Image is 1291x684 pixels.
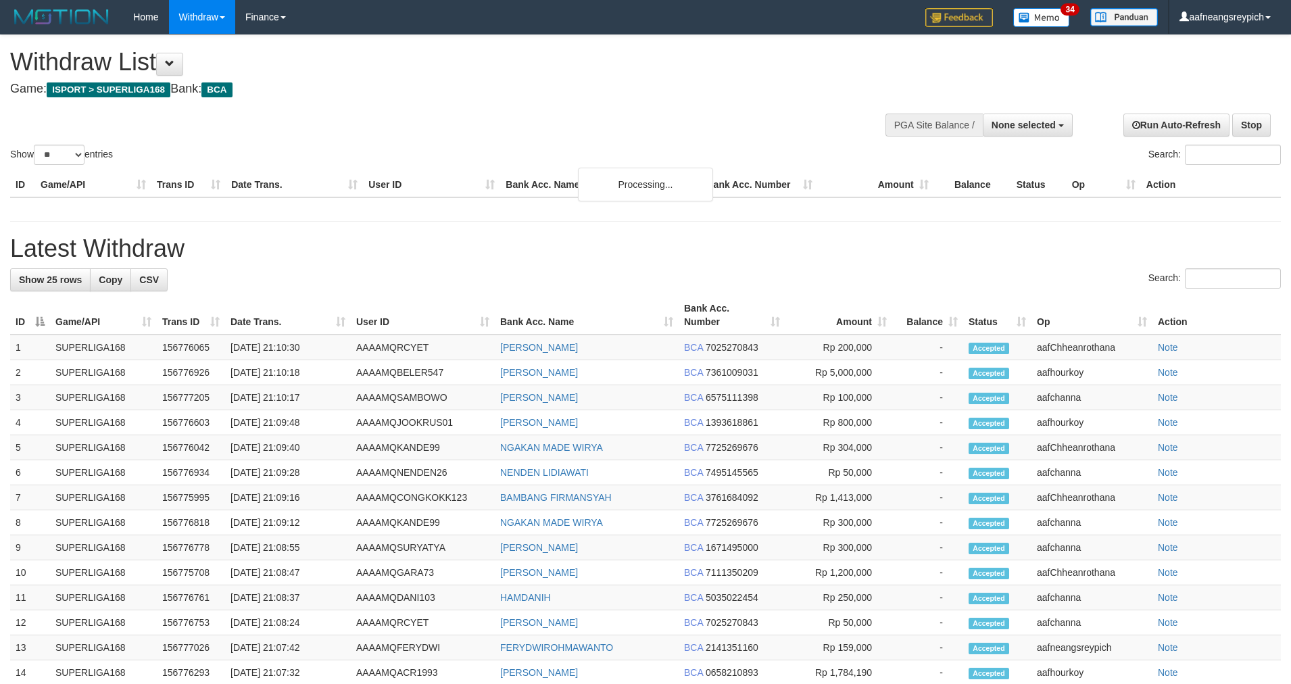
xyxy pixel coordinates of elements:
[351,360,495,385] td: AAAAMQBELER547
[969,343,1009,354] span: Accepted
[157,510,225,535] td: 156776818
[35,172,151,197] th: Game/API
[10,385,50,410] td: 3
[785,410,892,435] td: Rp 800,000
[1031,560,1152,585] td: aafChheanrothana
[351,560,495,585] td: AAAAMQGARA73
[225,635,351,660] td: [DATE] 21:07:42
[969,468,1009,479] span: Accepted
[10,410,50,435] td: 4
[1031,410,1152,435] td: aafhourkoy
[1148,268,1281,289] label: Search:
[969,568,1009,579] span: Accepted
[10,82,847,96] h4: Game: Bank:
[1031,296,1152,335] th: Op: activate to sort column ascending
[157,535,225,560] td: 156776778
[892,460,963,485] td: -
[892,360,963,385] td: -
[99,274,122,285] span: Copy
[10,360,50,385] td: 2
[679,296,785,335] th: Bank Acc. Number: activate to sort column ascending
[684,442,703,453] span: BCA
[500,492,612,503] a: BAMBANG FIRMANSYAH
[1158,392,1178,403] a: Note
[684,467,703,478] span: BCA
[1158,592,1178,603] a: Note
[500,467,589,478] a: NENDEN LIDIAWATI
[50,410,157,435] td: SUPERLIGA168
[500,542,578,553] a: [PERSON_NAME]
[1158,492,1178,503] a: Note
[50,635,157,660] td: SUPERLIGA168
[157,460,225,485] td: 156776934
[1158,442,1178,453] a: Note
[785,296,892,335] th: Amount: activate to sort column ascending
[983,114,1073,137] button: None selected
[10,145,113,165] label: Show entries
[351,510,495,535] td: AAAAMQKANDE99
[1031,610,1152,635] td: aafchanna
[157,385,225,410] td: 156777205
[1185,145,1281,165] input: Search:
[139,274,159,285] span: CSV
[684,342,703,353] span: BCA
[1148,145,1281,165] label: Search:
[706,542,758,553] span: Copy 1671495000 to clipboard
[1031,485,1152,510] td: aafChheanrothana
[226,172,363,197] th: Date Trans.
[969,443,1009,454] span: Accepted
[10,535,50,560] td: 9
[684,667,703,678] span: BCA
[157,296,225,335] th: Trans ID: activate to sort column ascending
[892,385,963,410] td: -
[706,367,758,378] span: Copy 7361009031 to clipboard
[90,268,131,291] a: Copy
[34,145,84,165] select: Showentries
[684,417,703,428] span: BCA
[785,435,892,460] td: Rp 304,000
[500,617,578,628] a: [PERSON_NAME]
[892,585,963,610] td: -
[1031,635,1152,660] td: aafneangsreypich
[1031,585,1152,610] td: aafchanna
[157,435,225,460] td: 156776042
[157,410,225,435] td: 156776603
[10,296,50,335] th: ID: activate to sort column descending
[225,360,351,385] td: [DATE] 21:10:18
[969,618,1009,629] span: Accepted
[706,642,758,653] span: Copy 2141351160 to clipboard
[684,642,703,653] span: BCA
[892,635,963,660] td: -
[1158,417,1178,428] a: Note
[684,592,703,603] span: BCA
[225,460,351,485] td: [DATE] 21:09:28
[225,535,351,560] td: [DATE] 21:08:55
[892,510,963,535] td: -
[1158,667,1178,678] a: Note
[785,610,892,635] td: Rp 50,000
[50,510,157,535] td: SUPERLIGA168
[500,417,578,428] a: [PERSON_NAME]
[1031,335,1152,360] td: aafChheanrothana
[892,296,963,335] th: Balance: activate to sort column ascending
[495,296,679,335] th: Bank Acc. Name: activate to sort column ascending
[500,392,578,403] a: [PERSON_NAME]
[157,585,225,610] td: 156776761
[684,567,703,578] span: BCA
[1158,567,1178,578] a: Note
[19,274,82,285] span: Show 25 rows
[225,335,351,360] td: [DATE] 21:10:30
[785,485,892,510] td: Rp 1,413,000
[50,485,157,510] td: SUPERLIGA168
[500,642,613,653] a: FERYDWIROHMAWANTO
[10,610,50,635] td: 12
[157,360,225,385] td: 156776926
[1031,510,1152,535] td: aafchanna
[10,585,50,610] td: 11
[157,485,225,510] td: 156775995
[706,567,758,578] span: Copy 7111350209 to clipboard
[706,467,758,478] span: Copy 7495145565 to clipboard
[992,120,1056,130] span: None selected
[684,542,703,553] span: BCA
[157,560,225,585] td: 156775708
